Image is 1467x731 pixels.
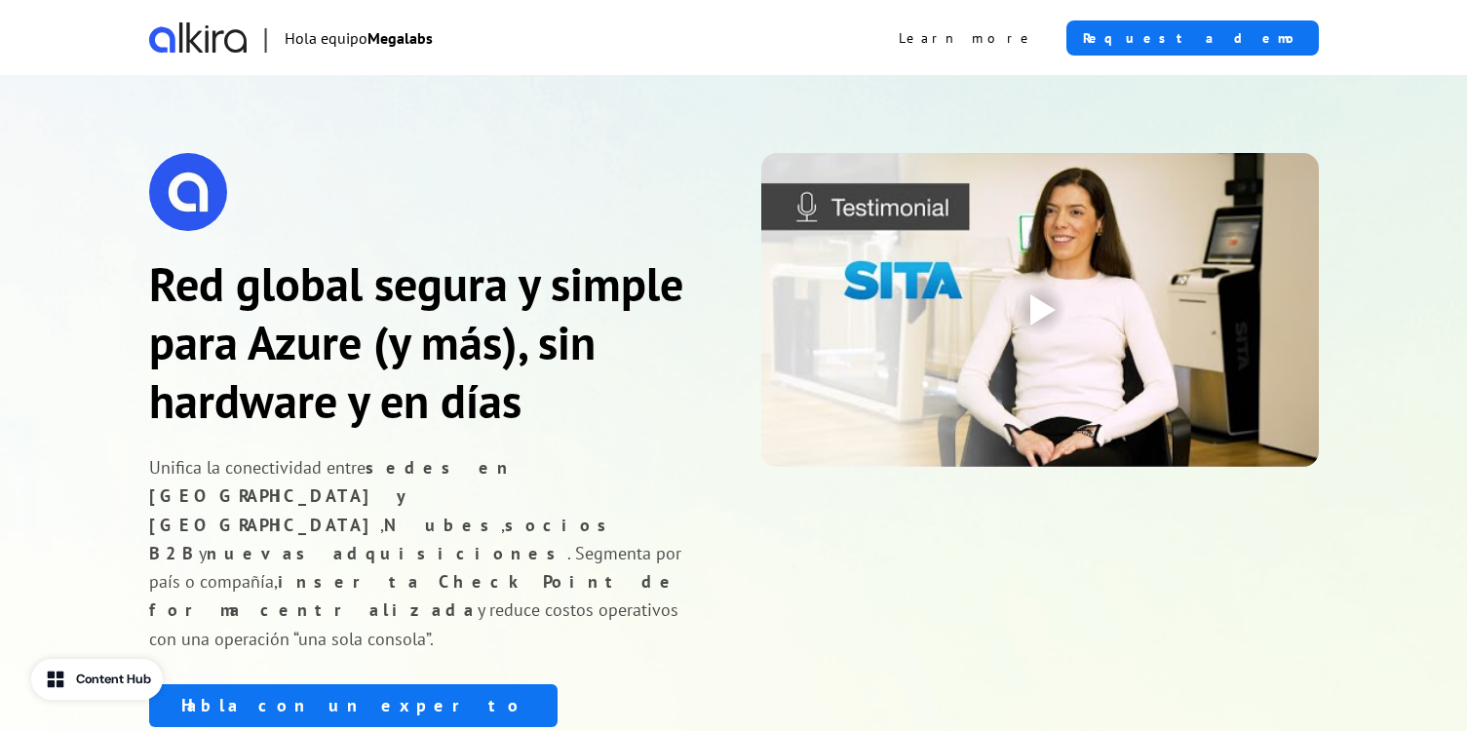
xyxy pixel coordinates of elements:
strong: socios B2B [149,514,618,564]
strong: inserta Check Point de forma centralizada [149,570,678,621]
a: Request a demo [1066,20,1319,56]
strong: sedes en [GEOGRAPHIC_DATA] y [GEOGRAPHIC_DATA] [149,456,515,536]
div: Content Hub [76,670,151,689]
strong: nuevas adquisiciones [207,542,567,564]
p: Hola equipo [285,26,433,50]
p: Unifica la conectividad entre , , y . Segmenta por país o compañía, y reduce costos operativos co... [149,453,707,653]
strong: Red global segura y simple para Azure (y más), sin hardware y en días [149,253,683,431]
strong: Nubes [384,514,501,536]
a: Learn more [883,20,1051,56]
span: | [262,19,269,57]
button: Content Hub [31,659,163,700]
a: Habla con un experto [149,684,558,727]
strong: Megalabs [367,28,433,48]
